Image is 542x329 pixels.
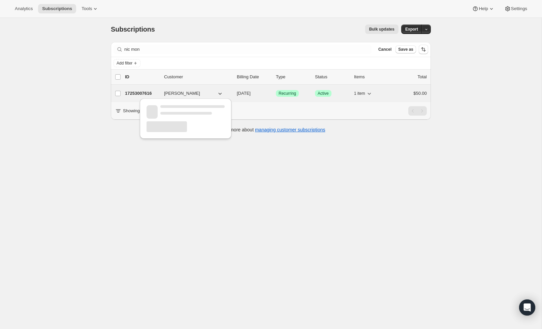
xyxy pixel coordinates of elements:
[365,25,398,34] button: Bulk updates
[354,74,388,80] div: Items
[378,47,391,52] span: Cancel
[519,299,535,316] div: Open Intercom Messenger
[511,6,527,11] span: Settings
[42,6,72,11] span: Subscriptions
[217,126,325,133] p: Learn more about
[418,74,427,80] p: Total
[354,91,365,96] span: 1 item
[318,91,329,96] span: Active
[11,4,37,13] button: Analytics
[500,4,531,13] button: Settings
[123,108,160,114] p: Showing 1 to 1 of 1
[125,89,427,98] div: 17253007616[PERSON_NAME][DATE]SuccessRecurringSuccessActive1 item$50.00
[315,74,349,80] p: Status
[354,89,373,98] button: 1 item
[114,59,140,67] button: Add filter
[117,60,132,66] span: Add filter
[479,6,488,11] span: Help
[164,74,231,80] p: Customer
[164,90,200,97] span: [PERSON_NAME]
[111,26,155,33] span: Subscriptions
[237,74,270,80] p: Billing Date
[405,27,418,32] span: Export
[237,91,251,96] span: [DATE]
[77,4,103,13] button: Tools
[125,74,427,80] div: IDCustomerBilling DateTypeStatusItemsTotal
[408,106,427,116] nav: Pagination
[125,90,159,97] p: 17253007616
[468,4,499,13] button: Help
[15,6,33,11] span: Analytics
[376,45,394,53] button: Cancel
[419,45,428,54] button: Sort the results
[160,88,227,99] button: [PERSON_NAME]
[276,74,310,80] div: Type
[413,91,427,96] span: $50.00
[369,27,394,32] span: Bulk updates
[124,45,372,54] input: Filter subscribers
[255,127,325,132] a: managing customer subscriptions
[82,6,92,11] span: Tools
[38,4,76,13] button: Subscriptions
[395,45,416,53] button: Save as
[125,74,159,80] p: ID
[398,47,413,52] span: Save as
[401,25,422,34] button: Export
[279,91,296,96] span: Recurring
